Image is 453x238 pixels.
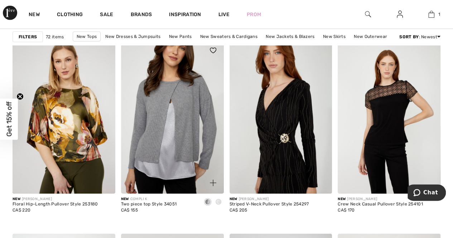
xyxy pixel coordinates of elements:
[210,48,216,53] img: heart_black_full.svg
[46,34,64,40] span: 72 items
[210,180,216,186] img: plus_v2.svg
[131,11,152,19] a: Brands
[13,40,115,194] img: Floral Hip-Length Pullover Style 253180. Fern
[169,11,201,19] span: Inspiration
[230,208,247,213] span: CA$ 205
[218,11,230,18] a: Live
[121,40,224,194] a: Two piece top Style 34051. Grey
[350,32,391,41] a: New Outerwear
[5,102,13,137] span: Get 15% off
[399,34,440,40] div: : Newest
[262,32,318,41] a: New Jackets & Blazers
[3,6,17,20] img: 1ère Avenue
[397,10,403,19] img: My Info
[416,10,447,19] a: 1
[121,197,129,201] span: New
[391,10,409,19] a: Sign In
[13,196,98,202] div: [PERSON_NAME]
[365,10,371,19] img: search the website
[73,31,101,42] a: New Tops
[13,197,20,201] span: New
[19,34,37,40] strong: Filters
[16,93,24,100] button: Close teaser
[121,196,177,202] div: COMPLI K
[102,32,164,41] a: New Dresses & Jumpsuits
[13,208,30,213] span: CA$ 220
[57,11,83,19] a: Clothing
[247,11,261,18] a: Prom
[202,196,213,208] div: Grey
[197,32,261,41] a: New Sweaters & Cardigans
[165,32,196,41] a: New Pants
[338,202,423,207] div: Crew Neck Casual Pullover Style 254101
[29,11,40,19] a: New
[338,208,355,213] span: CA$ 170
[230,40,332,194] img: Striped V-Neck Pullover Style 254297. Black/Gold
[399,34,419,39] strong: Sort By
[121,208,138,213] span: CA$ 155
[319,32,349,41] a: New Skirts
[230,196,309,202] div: [PERSON_NAME]
[121,202,177,207] div: Two piece top Style 34051
[338,40,440,194] img: Crew Neck Casual Pullover Style 254101. Black
[338,197,346,201] span: New
[428,10,434,19] img: My Bag
[408,184,446,202] iframe: Opens a widget where you can chat to one of our agents
[230,202,309,207] div: Striped V-Neck Pullover Style 254297
[213,196,224,208] div: Ivory
[230,197,237,201] span: New
[100,11,113,19] a: Sale
[338,196,423,202] div: [PERSON_NAME]
[438,11,440,18] span: 1
[13,202,98,207] div: Floral Hip-Length Pullover Style 253180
